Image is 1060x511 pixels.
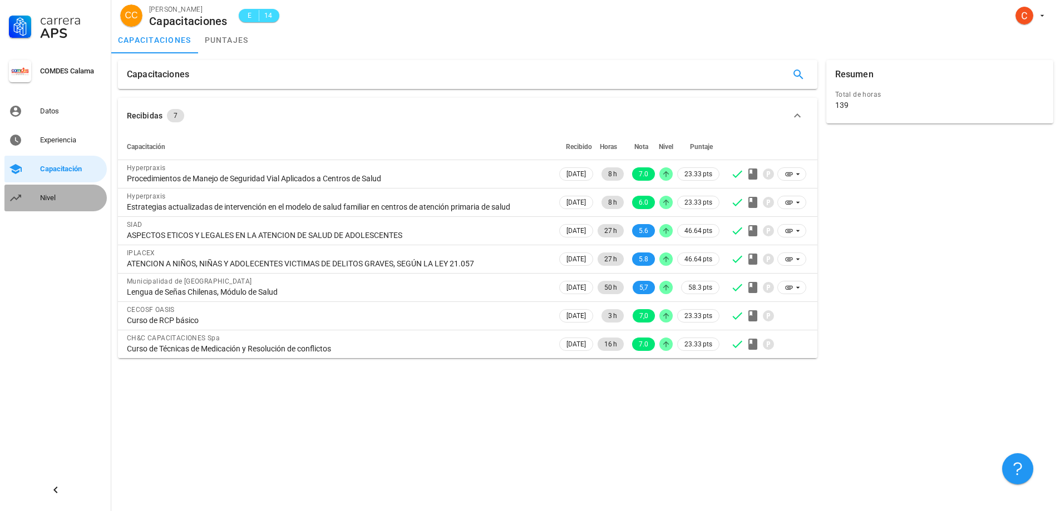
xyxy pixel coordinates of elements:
[835,89,1044,100] div: Total de horas
[127,249,155,257] span: IPLACEX
[149,15,228,27] div: Capacitaciones
[684,339,712,350] span: 23.33 pts
[684,168,712,180] span: 23.33 pts
[684,310,712,321] span: 23.33 pts
[675,133,722,160] th: Puntaje
[127,60,189,89] div: Capacitaciones
[40,194,102,202] div: Nivel
[639,309,648,323] span: 7,0
[127,192,165,200] span: Hyperpraxis
[40,165,102,173] div: Capacitación
[40,136,102,145] div: Experiencia
[688,282,712,293] span: 58.3 pts
[608,309,617,323] span: 3 h
[604,281,617,294] span: 50 h
[684,225,712,236] span: 46.64 pts
[835,100,849,110] div: 139
[639,224,648,237] span: 5.6
[600,143,617,151] span: Horas
[835,60,874,89] div: Resumen
[566,225,586,237] span: [DATE]
[120,4,142,27] div: avatar
[127,202,548,212] div: Estrategias actualizadas de intervención en el modelo de salud familiar en centros de atención pr...
[40,13,102,27] div: Carrera
[639,167,648,181] span: 7.0
[40,27,102,40] div: APS
[566,281,586,294] span: [DATE]
[684,254,712,265] span: 46.64 pts
[127,173,548,183] div: Procedimientos de Manejo de Seguridad Vial Aplicados a Centros de Salud
[127,315,548,325] div: Curso de RCP básico
[604,252,617,266] span: 27 h
[198,27,255,53] a: puntajes
[174,109,178,122] span: 7
[127,287,548,297] div: Lengua de Señas Chilenas, Módulo de Salud
[125,4,137,27] span: CC
[40,67,102,76] div: COMDES Calama
[566,253,586,265] span: [DATE]
[639,252,648,266] span: 5.8
[111,27,198,53] a: capacitaciones
[264,10,273,21] span: 14
[245,10,254,21] span: E
[127,334,220,342] span: CH&C CAPACITACIONES Spa
[566,196,586,209] span: [DATE]
[127,143,165,151] span: Capacitación
[566,143,592,151] span: Recibido
[127,230,548,240] div: ASPECTOS ETICOS Y LEGALES EN LA ATENCION DE SALUD DE ADOLESCENTES
[127,110,162,122] div: Recibidas
[118,98,817,133] button: Recibidas 7
[149,4,228,15] div: [PERSON_NAME]
[566,168,586,180] span: [DATE]
[659,143,673,151] span: Nivel
[557,133,595,160] th: Recibido
[40,107,102,116] div: Datos
[1015,7,1033,24] div: avatar
[127,259,548,269] div: ATENCION A NIÑOS, NIÑAS Y ADOLECENTES VICTIMAS DE DELITOS GRAVES, SEGÚN LA LEY 21.057
[684,197,712,208] span: 23.33 pts
[566,310,586,322] span: [DATE]
[604,338,617,351] span: 16 h
[604,224,617,237] span: 27 h
[566,338,586,350] span: [DATE]
[4,98,107,125] a: Datos
[634,143,648,151] span: Nota
[608,196,617,209] span: 8 h
[639,196,648,209] span: 6.0
[127,277,252,285] span: Municipalidad de [GEOGRAPHIC_DATA]
[127,306,175,314] span: CECOSF OASIS
[657,133,675,160] th: Nivel
[608,167,617,181] span: 8 h
[626,133,657,160] th: Nota
[127,164,165,172] span: Hyperpraxis
[595,133,626,160] th: Horas
[4,127,107,153] a: Experiencia
[118,133,557,160] th: Capacitación
[690,143,713,151] span: Puntaje
[127,344,548,354] div: Curso de Técnicas de Medicación y Resolución de conflictos
[4,185,107,211] a: Nivel
[639,281,648,294] span: 5,7
[4,156,107,182] a: Capacitación
[127,221,142,229] span: SIAD
[639,338,648,351] span: 7.0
